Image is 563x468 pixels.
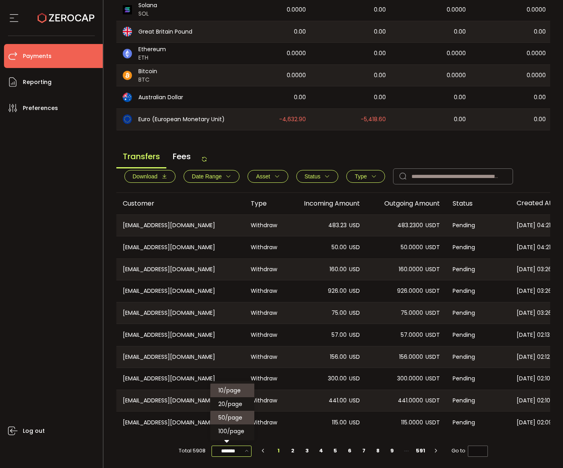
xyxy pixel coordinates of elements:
span: Fees [166,146,197,167]
span: USDT [425,243,440,252]
span: 50/page [218,414,242,422]
span: 0.0000 [527,49,546,58]
li: 6 [343,445,357,456]
li: 3 [300,445,314,456]
span: 0.0000 [447,49,466,58]
span: Euro (European Monetary Unit) [138,115,225,124]
span: 115.0000 [401,418,423,427]
span: USD [349,352,360,362]
span: Download [133,173,158,180]
span: 57.00 [331,330,347,340]
span: Pending [453,221,475,230]
span: 10/page [218,386,241,394]
span: 160.0000 [399,265,423,274]
span: 0.00 [454,93,466,102]
span: USD [349,221,360,230]
div: Status [446,199,510,208]
div: [EMAIL_ADDRESS][DOMAIN_NAME] [116,236,244,258]
span: USDT [425,418,440,427]
span: 0.00 [374,49,386,58]
span: Australian Dollar [138,93,183,102]
li: 8 [371,445,385,456]
span: SOL [138,10,157,18]
span: 0.00 [534,27,546,36]
span: Pending [453,352,475,362]
span: Reporting [23,76,52,88]
span: Pending [453,396,475,405]
span: 926.0000 [397,286,423,296]
div: Withdraw [244,346,286,368]
li: 1 [272,445,286,456]
span: [DATE] 02:13:51 [517,330,556,340]
span: USDT [425,265,440,274]
span: 300.0000 [397,374,423,383]
div: Type [244,199,286,208]
span: Bitcoin [138,67,157,76]
span: 483.23 [328,221,347,230]
span: 0.00 [374,71,386,80]
div: [EMAIL_ADDRESS][DOMAIN_NAME] [116,302,244,324]
span: Pending [453,330,475,340]
span: 0.00 [294,27,306,36]
span: [DATE] 02:10:07 [517,396,559,405]
span: USDT [425,286,440,296]
span: USDT [425,374,440,383]
span: USD [349,396,360,405]
span: [DATE] 03:26:32 [517,286,559,296]
span: Solana [138,1,157,10]
span: -5,418.60 [361,115,386,124]
li: 5 [328,445,343,456]
button: Status [296,170,339,183]
span: Total 5908 [179,445,206,456]
span: [DATE] 02:09:45 [517,418,561,427]
span: USD [349,330,360,340]
span: Pending [453,308,475,318]
span: USD [349,418,360,427]
img: eth_portfolio.svg [123,49,132,58]
span: 75.0000 [401,308,423,318]
span: Transfers [116,146,166,168]
span: USD [349,308,360,318]
span: 0.0000 [527,71,546,80]
span: 300.00 [328,374,347,383]
span: ETH [138,54,166,62]
iframe: Chat Widget [523,430,563,468]
span: USDT [425,221,440,230]
li: 2 [286,445,300,456]
div: Outgoing Amount [366,199,446,208]
button: Date Range [184,170,240,183]
span: 20/page [218,400,242,408]
div: Withdraw [244,280,286,302]
span: 160.00 [329,265,347,274]
span: 0.0000 [287,49,306,58]
span: 0.0000 [527,5,546,14]
span: Great Britain Pound [138,28,192,36]
span: 483.2300 [397,221,423,230]
span: Type [355,173,367,180]
span: [DATE] 02:12:33 [517,352,557,362]
span: 0.0000 [447,5,466,14]
div: Withdraw [244,390,286,411]
span: 50.0000 [401,243,423,252]
span: 926.00 [328,286,347,296]
div: [EMAIL_ADDRESS][DOMAIN_NAME] [116,324,244,346]
div: [EMAIL_ADDRESS][DOMAIN_NAME] [116,346,244,368]
li: 7 [357,445,371,456]
span: Asset [256,173,270,180]
img: sol_portfolio.png [123,5,132,14]
span: [DATE] 03:26:44 [517,265,561,274]
span: 0.00 [294,93,306,102]
span: 50.00 [331,243,347,252]
span: 0.00 [374,93,386,102]
div: Withdraw [244,412,286,434]
div: [EMAIL_ADDRESS][DOMAIN_NAME] [116,259,244,280]
img: aud_portfolio.svg [123,93,132,102]
span: [DATE] 04:21:37 [517,243,559,252]
span: 441.0000 [398,396,423,405]
span: 0.0000 [447,71,466,80]
span: Pending [453,374,475,383]
img: btc_portfolio.svg [123,71,132,80]
div: Withdraw [244,215,286,236]
div: Withdraw [244,259,286,280]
